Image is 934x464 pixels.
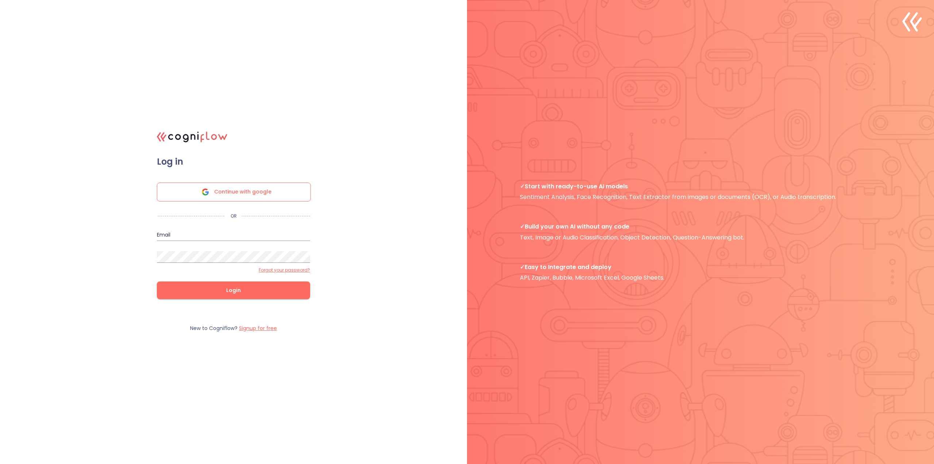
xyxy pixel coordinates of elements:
[157,281,310,299] button: Login
[157,183,311,202] div: Continue with google
[239,325,277,332] label: Signup for free
[520,183,881,201] p: Sentiment Analysis, Face Recognition, Text Extractor from images or documents (OCR), or Audio tra...
[157,156,310,167] span: Log in
[520,222,525,231] b: ✓
[259,267,310,273] label: Forgot your password?
[190,325,277,332] p: New to Cogniflow?
[520,223,881,230] span: Build your own AI without any code
[520,223,881,241] p: Text, Image or Audio Classification, Object Detection, Question-Answering bot.
[225,213,242,219] p: OR
[520,183,881,190] span: Start with ready-to-use AI models
[214,183,271,201] span: Continue with google
[520,182,525,191] b: ✓
[169,286,298,295] span: Login
[520,263,525,271] b: ✓
[520,263,881,271] span: Easy to Integrate and deploy
[520,263,881,282] p: API, Zapier, Bubble, Microsoft Excel, Google Sheets.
